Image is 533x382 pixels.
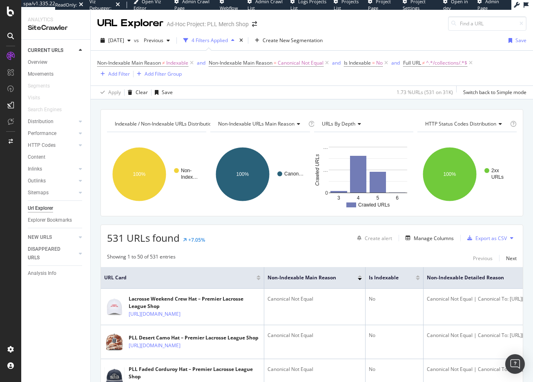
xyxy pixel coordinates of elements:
span: ≠ [162,59,165,66]
text: 100% [443,171,456,177]
span: 531 URLs found [107,231,180,245]
span: Non-Indexable Main Reason [209,59,272,66]
div: NEW URLS [28,233,52,242]
button: Add Filter [97,69,130,79]
text: Canon… [284,171,303,177]
button: 4 Filters Applied [180,34,238,47]
div: Showing 1 to 50 of 531 entries [107,253,176,263]
div: Visits [28,94,40,102]
svg: A chart. [107,139,205,210]
div: Explorer Bookmarks [28,216,72,225]
div: Canonical Not Equal [268,295,362,303]
div: Analytics [28,16,84,23]
a: Explorer Bookmarks [28,216,85,225]
text: 100% [133,171,146,177]
text: 6 [396,195,399,201]
text: 100% [236,171,249,177]
div: Sitemaps [28,189,49,197]
a: Performance [28,129,76,138]
span: Is Indexable [344,59,371,66]
a: NEW URLS [28,233,76,242]
div: DISAPPEARED URLS [28,245,69,262]
div: Manage Columns [414,235,454,242]
a: Overview [28,58,85,67]
div: ReadOnly: [55,2,77,8]
text: … [323,144,328,150]
h4: HTTP Status Codes Distribution [424,117,508,130]
span: ≠ [422,59,425,66]
div: and [332,59,341,66]
img: main image [104,332,125,352]
span: Canonical Not Equal [278,57,323,69]
span: ^.*/collections/.*$ [426,57,467,69]
span: URLs by Depth [322,120,355,127]
div: PLL Desert Camo Hat – Premier Lacrosse League Shop [129,334,259,342]
div: Switch back to Simple mode [463,89,526,96]
a: Distribution [28,117,76,126]
a: Url Explorer [28,204,85,213]
div: Save [515,37,526,44]
text: … [323,167,328,173]
div: and [197,59,205,66]
div: Segments [28,82,50,90]
img: main image [104,297,125,317]
span: Non-Indexable URLs Main Reason [218,120,294,127]
div: Content [28,153,45,162]
span: Indexable [166,57,188,69]
text: 4 [357,195,359,201]
span: Previous [140,37,163,44]
div: arrow-right-arrow-left [252,21,257,27]
text: Non- [181,168,192,173]
a: Outlinks [28,177,76,185]
button: Save [505,34,526,47]
div: Save [162,89,173,96]
a: CURRENT URLS [28,46,76,55]
div: A chart. [210,139,308,210]
span: Non-Indexable Main Reason [97,59,161,66]
a: DISAPPEARED URLS [28,245,76,262]
text: 5 [376,195,379,201]
a: Analysis Info [28,269,85,278]
h4: URLs by Depth [320,117,406,130]
div: Open Intercom Messenger [505,354,525,374]
a: [URL][DOMAIN_NAME] [129,310,181,318]
div: Create alert [365,235,392,242]
span: Indexable / Non-Indexable URLs distribution [115,120,214,127]
button: and [332,59,341,67]
div: No [369,295,420,303]
a: Content [28,153,85,162]
div: CURRENT URLS [28,46,63,55]
span: Is Indexable [369,274,404,281]
span: Full URL [403,59,421,66]
div: 1.73 % URLs ( 531 on 31K ) [397,89,453,96]
span: Webflow [220,5,238,11]
a: Segments [28,82,58,90]
button: Create alert [354,231,392,245]
div: Canonical Not Equal [268,366,362,373]
span: = [274,59,277,66]
button: Manage Columns [402,233,454,243]
a: Movements [28,70,85,79]
span: URL Card [104,274,254,281]
div: Ad-Hoc Project: PLL Merch Shop [167,20,249,28]
span: = [372,59,375,66]
a: [URL][DOMAIN_NAME] [129,342,181,350]
text: URLs [491,174,504,180]
a: Sitemaps [28,189,76,197]
span: Create New Segmentation [263,37,323,44]
div: Clear [136,89,148,96]
div: +7.05% [188,236,205,243]
div: times [238,36,245,45]
button: Save [152,86,173,99]
div: Canonical Not Equal [268,332,362,339]
div: No [369,366,420,373]
svg: A chart. [314,139,412,210]
div: Movements [28,70,54,79]
svg: A chart. [417,139,515,210]
h4: Non-Indexable URLs Main Reason [216,117,307,130]
button: and [391,59,400,67]
div: Previous [473,255,493,262]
